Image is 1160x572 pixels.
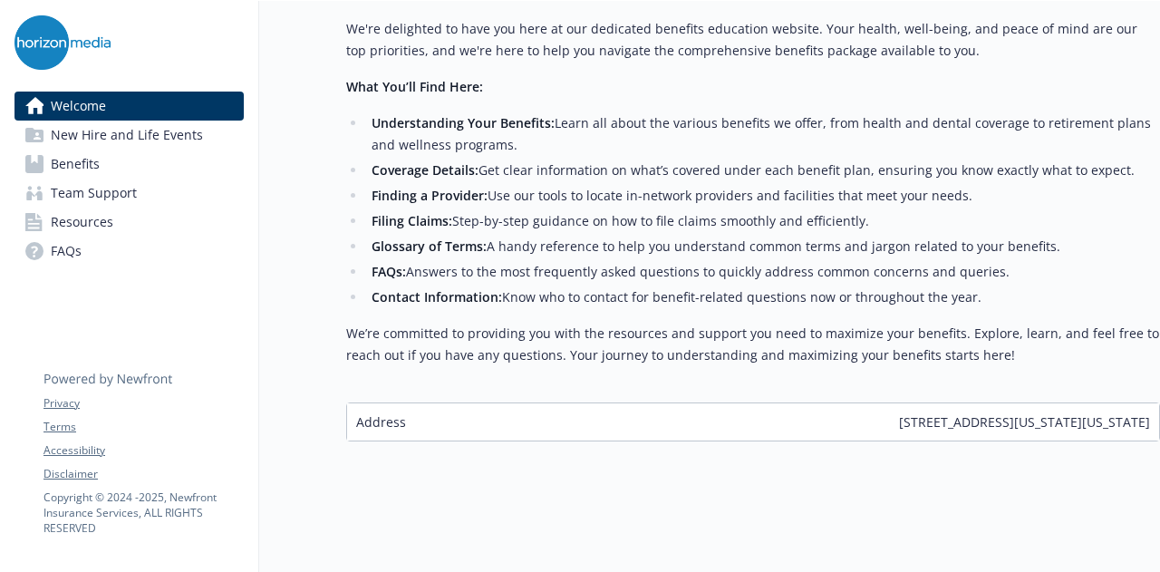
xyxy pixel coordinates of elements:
strong: Filing Claims: [372,212,452,229]
li: Step-by-step guidance on how to file claims smoothly and efficiently. [366,210,1160,232]
a: Benefits [14,150,244,179]
strong: What You’ll Find Here: [346,78,483,95]
strong: FAQs: [372,263,406,280]
span: Team Support [51,179,137,208]
span: Benefits [51,150,100,179]
a: Welcome [14,92,244,121]
li: Know who to contact for benefit-related questions now or throughout the year. [366,286,1160,308]
strong: Finding a Provider: [372,187,488,204]
a: Resources [14,208,244,237]
p: We're delighted to have you here at our dedicated benefits education website. Your health, well-b... [346,18,1160,62]
a: Accessibility [43,442,243,459]
a: New Hire and Life Events [14,121,244,150]
a: FAQs [14,237,244,266]
strong: Coverage Details: [372,161,478,179]
span: New Hire and Life Events [51,121,203,150]
li: Get clear information on what’s covered under each benefit plan, ensuring you know exactly what t... [366,160,1160,181]
span: Address [356,412,406,431]
a: Team Support [14,179,244,208]
span: FAQs [51,237,82,266]
strong: Understanding Your Benefits: [372,114,555,131]
a: Terms [43,419,243,435]
strong: Glossary of Terms: [372,238,487,255]
span: Resources [51,208,113,237]
p: We’re committed to providing you with the resources and support you need to maximize your benefit... [346,323,1160,366]
li: Answers to the most frequently asked questions to quickly address common concerns and queries. [366,261,1160,283]
strong: Contact Information: [372,288,502,305]
li: Learn all about the various benefits we offer, from health and dental coverage to retirement plan... [366,112,1160,156]
li: A handy reference to help you understand common terms and jargon related to your benefits. [366,236,1160,257]
span: [STREET_ADDRESS][US_STATE][US_STATE] [899,412,1150,431]
li: Use our tools to locate in-network providers and facilities that meet your needs. [366,185,1160,207]
span: Welcome [51,92,106,121]
a: Privacy [43,395,243,412]
p: Copyright © 2024 - 2025 , Newfront Insurance Services, ALL RIGHTS RESERVED [43,490,243,536]
a: Disclaimer [43,466,243,482]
